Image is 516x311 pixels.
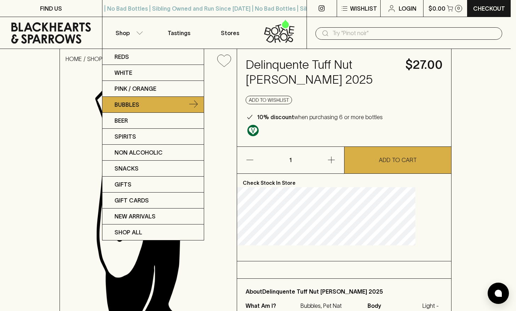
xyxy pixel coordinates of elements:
[102,97,204,113] a: Bubbles
[495,290,502,297] img: bubble-icon
[102,49,204,65] a: Reds
[102,193,204,209] a: Gift Cards
[114,228,142,237] p: SHOP ALL
[114,196,149,205] p: Gift Cards
[102,81,204,97] a: Pink / Orange
[102,129,204,145] a: Spirits
[102,65,204,81] a: White
[114,148,163,157] p: Non Alcoholic
[114,84,156,93] p: Pink / Orange
[114,116,128,125] p: Beer
[114,100,139,109] p: Bubbles
[114,132,136,141] p: Spirits
[102,113,204,129] a: Beer
[114,68,132,77] p: White
[102,161,204,177] a: Snacks
[114,164,139,173] p: Snacks
[102,224,204,240] a: SHOP ALL
[114,180,131,189] p: Gifts
[102,177,204,193] a: Gifts
[102,209,204,224] a: New Arrivals
[114,212,156,221] p: New Arrivals
[102,145,204,161] a: Non Alcoholic
[114,52,129,61] p: Reds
